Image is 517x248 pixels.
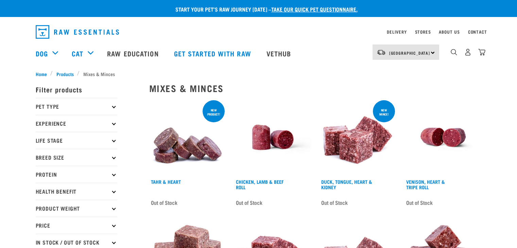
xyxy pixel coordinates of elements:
span: [GEOGRAPHIC_DATA] [389,52,430,54]
img: home-icon-1@2x.png [451,49,457,55]
img: Raw Essentials Chicken Lamb Beef Bulk Minced Raw Dog Food Roll Unwrapped [234,99,311,176]
p: Price [36,217,117,234]
a: Get started with Raw [167,40,260,67]
a: Dog [36,48,48,58]
p: Health Benefit [36,183,117,200]
img: van-moving.png [377,49,386,55]
span: Out of Stock [406,197,433,208]
a: Chicken, Lamb & Beef Roll [236,180,283,188]
p: Filter products [36,81,117,98]
div: new mince! [373,105,395,119]
a: Duck, Tongue, Heart & Kidney [321,180,372,188]
img: 1124 Lamb Chicken Heart Mix 01 [320,99,397,176]
img: Raw Essentials Venison Heart & Tripe Hypoallergenic Raw Pet Food Bulk Roll Unwrapped [404,99,482,176]
p: Protein [36,166,117,183]
h2: Mixes & Minces [149,83,482,93]
img: 1093 Wallaby Heart Medallions 01 [149,99,226,176]
a: Home [36,70,51,77]
p: Pet Type [36,98,117,115]
a: Vethub [260,40,300,67]
a: Delivery [387,31,407,33]
a: Tahr & Heart [151,180,181,183]
img: user.png [464,49,471,56]
a: Venison, Heart & Tripe Roll [406,180,445,188]
a: Products [53,70,77,77]
img: Raw Essentials Logo [36,25,119,39]
span: Out of Stock [236,197,262,208]
span: Home [36,70,47,77]
p: Breed Size [36,149,117,166]
img: home-icon@2x.png [478,49,485,56]
a: About Us [439,31,460,33]
a: Contact [468,31,487,33]
nav: dropdown navigation [30,22,487,41]
span: Products [56,70,74,77]
a: Cat [72,48,83,58]
span: Out of Stock [151,197,177,208]
p: Life Stage [36,132,117,149]
p: Product Weight [36,200,117,217]
a: take our quick pet questionnaire. [271,7,358,11]
a: Stores [415,31,431,33]
a: Raw Education [100,40,167,67]
p: Experience [36,115,117,132]
nav: breadcrumbs [36,70,482,77]
span: Out of Stock [321,197,348,208]
div: New product! [203,105,225,119]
